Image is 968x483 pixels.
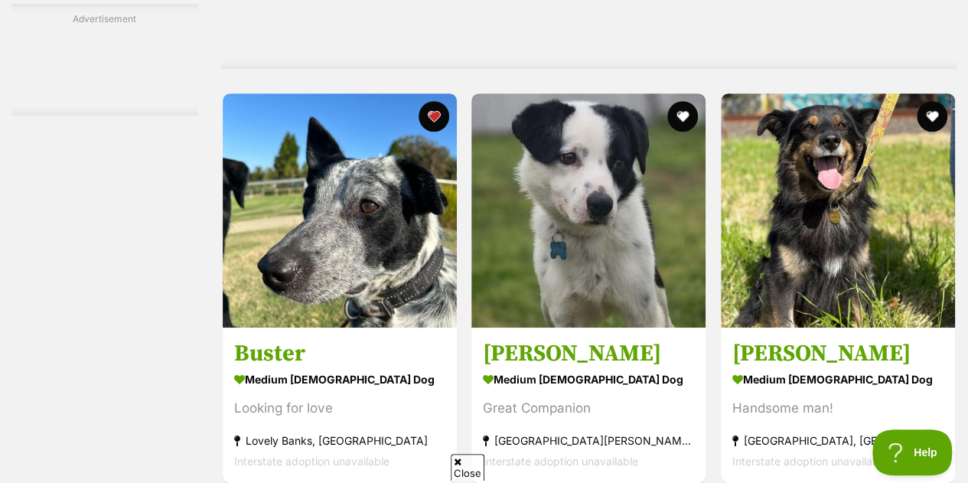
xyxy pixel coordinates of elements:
h3: [PERSON_NAME] [483,339,694,368]
span: Interstate adoption unavailable [234,455,389,468]
a: [PERSON_NAME] medium [DEMOGRAPHIC_DATA] Dog Handsome man! [GEOGRAPHIC_DATA], [GEOGRAPHIC_DATA] In... [721,328,955,483]
a: Buster medium [DEMOGRAPHIC_DATA] Dog Looking for love Lovely Banks, [GEOGRAPHIC_DATA] Interstate ... [223,328,457,483]
div: Advertisement [11,4,198,116]
strong: [GEOGRAPHIC_DATA][PERSON_NAME][GEOGRAPHIC_DATA] [483,430,694,451]
strong: Lovely Banks, [GEOGRAPHIC_DATA] [234,430,445,451]
img: Axel - Border Collie Dog [471,93,706,328]
strong: [GEOGRAPHIC_DATA], [GEOGRAPHIC_DATA] [732,430,944,451]
h3: Buster [234,339,445,368]
img: Buster - Australian Cattle Dog [223,93,457,328]
div: Great Companion [483,398,694,419]
iframe: Help Scout Beacon - Open [872,429,953,475]
h3: [PERSON_NAME] [732,339,944,368]
strong: medium [DEMOGRAPHIC_DATA] Dog [732,368,944,390]
strong: medium [DEMOGRAPHIC_DATA] Dog [234,368,445,390]
a: [PERSON_NAME] medium [DEMOGRAPHIC_DATA] Dog Great Companion [GEOGRAPHIC_DATA][PERSON_NAME][GEOGRA... [471,328,706,483]
strong: medium [DEMOGRAPHIC_DATA] Dog [483,368,694,390]
span: Interstate adoption unavailable [732,455,888,468]
button: favourite [668,101,699,132]
div: Handsome man! [732,398,944,419]
span: Interstate adoption unavailable [483,455,638,468]
div: Looking for love [234,398,445,419]
button: favourite [419,101,449,132]
img: Bixby - Alaskan Husky x Pomeranian Dog [721,93,955,328]
button: favourite [917,101,947,132]
span: Close [451,454,484,481]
